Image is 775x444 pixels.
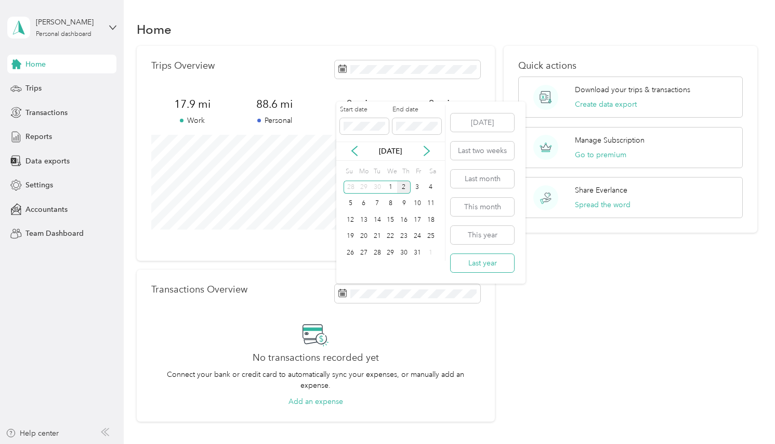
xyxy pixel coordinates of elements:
div: Mo [357,164,369,179]
p: Share Everlance [575,185,627,196]
div: 17 [411,213,424,226]
div: 2 [397,181,411,194]
div: 18 [424,213,438,226]
div: Tu [372,164,382,179]
button: Last two weeks [451,142,514,160]
button: Help center [6,428,59,439]
div: 23 [397,230,411,243]
span: Home [25,59,46,70]
div: 9 [397,197,411,210]
div: 24 [411,230,424,243]
div: 15 [384,213,398,226]
span: 88.6 mi [233,97,316,111]
div: 28 [344,181,357,194]
button: Last year [451,254,514,272]
div: 1 [384,181,398,194]
span: Team Dashboard [25,228,84,239]
button: This year [451,226,514,244]
div: Th [401,164,411,179]
div: 3 [411,181,424,194]
p: Quick actions [518,60,742,71]
div: 11 [424,197,438,210]
button: Spread the word [575,199,630,210]
h1: Home [137,24,172,35]
div: 10 [411,197,424,210]
div: 28 [371,246,384,259]
div: 12 [344,213,357,226]
div: 8 [384,197,398,210]
div: 30 [371,181,384,194]
div: Sa [428,164,438,179]
div: 26 [344,246,357,259]
span: Data exports [25,156,70,167]
h2: No transactions recorded yet [253,352,379,363]
p: Connect your bank or credit card to automatically sync your expenses, or manually add an expense. [151,369,480,391]
button: [DATE] [451,113,514,132]
p: Trips Overview [151,60,215,71]
div: [PERSON_NAME] [36,17,101,28]
div: 14 [371,213,384,226]
div: 4 [424,181,438,194]
span: Trips [25,83,42,94]
div: 6 [357,197,371,210]
label: Start date [340,105,389,115]
div: 20 [357,230,371,243]
p: Download your trips & transactions [575,84,690,95]
span: Reports [25,131,52,142]
div: 31 [411,246,424,259]
p: Manage Subscription [575,135,645,146]
button: This month [451,198,514,216]
div: Su [344,164,353,179]
span: Transactions [25,107,68,118]
div: We [385,164,397,179]
div: 22 [384,230,398,243]
div: 5 [344,197,357,210]
button: Add an expense [288,396,343,407]
span: Settings [25,180,53,191]
div: 27 [357,246,371,259]
button: Last month [451,170,514,188]
p: Personal [233,115,316,126]
div: 25 [424,230,438,243]
label: End date [392,105,441,115]
div: Personal dashboard [36,31,91,37]
span: 17.9 mi [151,97,233,111]
div: 21 [371,230,384,243]
iframe: Everlance-gr Chat Button Frame [717,386,775,444]
div: 30 [397,246,411,259]
div: 1 [424,246,438,259]
div: 7 [371,197,384,210]
div: Fr [414,164,424,179]
div: 19 [344,230,357,243]
p: [DATE] [369,146,412,157]
button: Create data export [575,99,637,110]
span: 0 mi [398,97,480,111]
p: Work [151,115,233,126]
div: 29 [384,246,398,259]
div: 16 [397,213,411,226]
span: 0 mi [316,97,398,111]
p: Other [316,115,398,126]
div: 13 [357,213,371,226]
div: 29 [357,181,371,194]
span: Accountants [25,204,68,215]
p: Transactions Overview [151,284,247,295]
button: Go to premium [575,149,626,160]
